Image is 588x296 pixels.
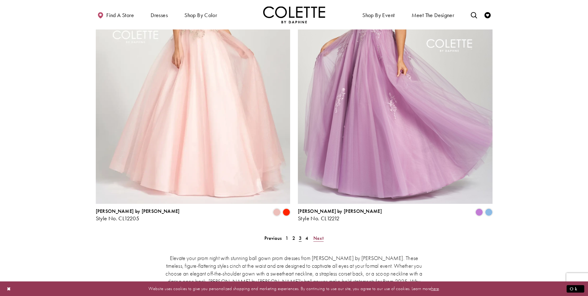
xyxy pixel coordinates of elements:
span: 2 [292,235,295,241]
button: Close Dialog [4,283,14,294]
i: Orchid [475,209,483,216]
a: Toggle search [469,6,479,23]
a: Prev Page [263,234,284,243]
a: Meet the designer [410,6,456,23]
span: Current page [297,234,303,243]
span: Shop by color [184,12,217,18]
a: Check Wishlist [483,6,492,23]
span: 4 [305,235,308,241]
span: Find a store [106,12,134,18]
a: Find a store [96,6,135,23]
span: [PERSON_NAME] by [PERSON_NAME] [96,208,180,214]
span: Style No. CL12212 [298,215,340,222]
div: Colette by Daphne Style No. CL12205 [96,209,180,222]
i: Misty Blue [485,209,493,216]
i: Vintage Rose [273,209,281,216]
span: Meet the designer [412,12,454,18]
span: [PERSON_NAME] by [PERSON_NAME] [298,208,382,214]
a: 2 [290,234,297,243]
button: Submit Dialog [567,285,584,293]
img: Colette by Daphne [263,6,325,23]
span: Dresses [151,12,168,18]
a: 4 [303,234,310,243]
span: Style No. CL12205 [96,215,139,222]
a: Visit Home Page [263,6,325,23]
span: Shop by color [183,6,219,23]
span: 3 [299,235,302,241]
span: Shop By Event [362,12,395,18]
a: 1 [284,234,290,243]
span: Shop By Event [361,6,396,23]
a: Next Page [312,234,325,243]
p: Website uses cookies to give you personalized shopping and marketing experiences. By continuing t... [45,285,543,293]
a: here [431,285,439,292]
span: Previous [264,235,282,241]
span: 1 [285,235,288,241]
span: Next [313,235,324,241]
div: Colette by Daphne Style No. CL12212 [298,209,382,222]
i: Scarlet [283,209,290,216]
span: Dresses [149,6,169,23]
